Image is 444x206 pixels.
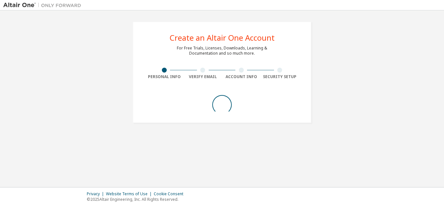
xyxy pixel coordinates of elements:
[154,191,187,197] div: Cookie Consent
[222,74,261,79] div: Account Info
[184,74,222,79] div: Verify Email
[106,191,154,197] div: Website Terms of Use
[3,2,85,8] img: Altair One
[87,197,187,202] p: © 2025 Altair Engineering, Inc. All Rights Reserved.
[170,34,275,42] div: Create an Altair One Account
[261,74,299,79] div: Security Setup
[177,46,267,56] div: For Free Trials, Licenses, Downloads, Learning & Documentation and so much more.
[145,74,184,79] div: Personal Info
[87,191,106,197] div: Privacy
